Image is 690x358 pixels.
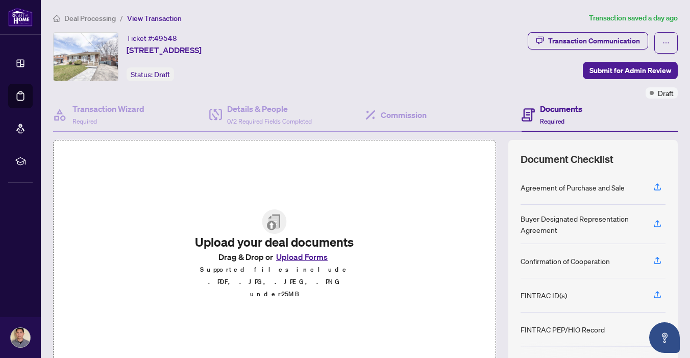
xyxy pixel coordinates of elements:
div: Confirmation of Cooperation [521,255,610,267]
button: Upload Forms [273,250,331,264]
h2: Upload your deal documents [184,234,364,250]
h4: Transaction Wizard [72,103,144,115]
button: Transaction Communication [528,32,648,50]
div: Ticket #: [127,32,177,44]
article: Transaction saved a day ago [589,12,678,24]
p: Supported files include .PDF, .JPG, .JPEG, .PNG under 25 MB [184,264,364,300]
div: Buyer Designated Representation Agreement [521,213,641,235]
li: / [120,12,123,24]
span: Document Checklist [521,152,613,166]
img: Profile Icon [11,328,30,347]
button: Open asap [649,322,680,353]
span: Required [540,117,564,125]
span: home [53,15,60,22]
span: ellipsis [662,39,670,46]
div: FINTRAC PEP/HIO Record [521,324,605,335]
span: Deal Processing [64,14,116,23]
h4: Details & People [227,103,312,115]
span: Draft [154,70,170,79]
div: Agreement of Purchase and Sale [521,182,625,193]
span: Draft [658,87,674,99]
span: 0/2 Required Fields Completed [227,117,312,125]
h4: Documents [540,103,582,115]
span: Submit for Admin Review [589,62,671,79]
div: Status: [127,67,174,81]
img: File Upload [262,209,287,234]
span: View Transaction [127,14,182,23]
img: logo [8,8,33,27]
h4: Commission [381,109,427,121]
button: Submit for Admin Review [583,62,678,79]
span: Drag & Drop or [218,250,331,264]
span: [STREET_ADDRESS] [127,44,202,56]
span: Required [72,117,97,125]
div: Transaction Communication [548,33,640,49]
div: FINTRAC ID(s) [521,290,567,301]
span: File UploadUpload your deal documentsDrag & Drop orUpload FormsSupported files include .PDF, .JPG... [176,201,373,308]
img: IMG-W12209326_1.jpg [54,33,118,81]
span: 49548 [154,34,177,43]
